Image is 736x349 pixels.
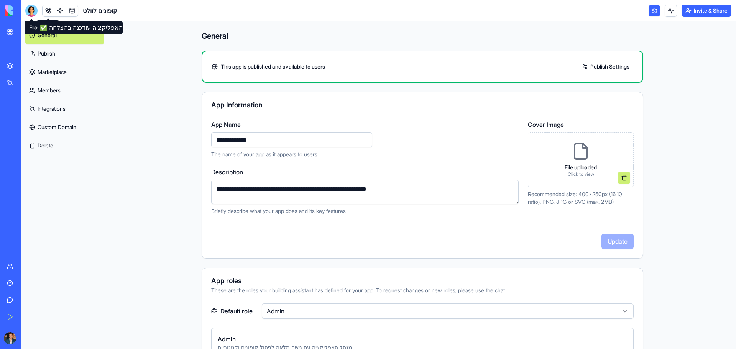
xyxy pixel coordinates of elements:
[211,102,634,108] div: App Information
[211,151,519,158] p: The name of your app as it appears to users
[211,287,634,294] div: These are the roles your building assistant has defined for your app. To request changes or new r...
[528,132,634,187] div: File uploadedClick to view
[682,5,731,17] button: Invite & Share
[25,63,104,81] a: Marketplace
[25,26,104,44] a: General
[211,277,634,284] div: App roles
[528,120,634,129] label: Cover Image
[25,100,104,118] a: Integrations
[25,44,104,63] a: Publish
[25,118,104,136] a: Custom Domain
[565,164,597,171] p: File uploaded
[578,61,633,73] a: Publish Settings
[528,190,634,206] p: Recommended size: 400x250px (16:10 ratio). PNG, JPG or SVG (max. 2MB)
[83,6,117,15] span: קופונים לוולט
[211,207,519,215] p: Briefly describe what your app does and its key features
[211,167,519,177] label: Description
[211,303,253,319] label: Default role
[565,171,597,177] p: Click to view
[218,334,627,344] span: Admin
[25,81,104,100] a: Members
[4,332,16,344] img: ACg8ocKImB3NmhjzizlkhQX-yPY2fZynwA8pJER7EWVqjn6AvKs_a422YA=s96-c
[36,20,60,31] div: Design
[202,31,643,41] h4: General
[25,136,104,155] button: Delete
[5,5,53,16] img: logo
[211,120,519,129] label: App Name
[221,63,325,70] span: This app is published and available to users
